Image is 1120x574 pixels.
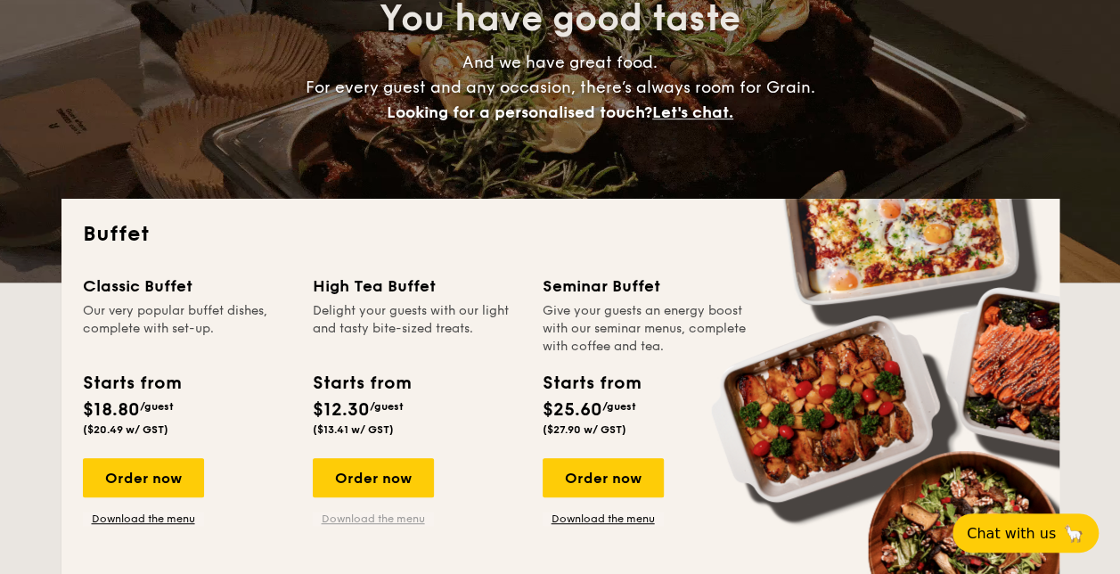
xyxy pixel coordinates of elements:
div: Our very popular buffet dishes, complete with set-up. [83,302,291,356]
span: $18.80 [83,399,140,421]
span: ($13.41 w/ GST) [313,423,394,436]
div: Order now [83,458,204,497]
span: ($20.49 w/ GST) [83,423,168,436]
div: Delight your guests with our light and tasty bite-sized treats. [313,302,521,356]
span: Looking for a personalised touch? [387,102,652,122]
span: Let's chat. [652,102,733,122]
div: Seminar Buffet [543,274,751,299]
button: Chat with us🦙 [952,513,1099,553]
span: 🦙 [1063,523,1084,544]
span: /guest [370,400,404,413]
span: /guest [140,400,174,413]
span: And we have great food. For every guest and any occasion, there’s always room for Grain. [306,53,815,122]
div: Give your guests an energy boost with our seminar menus, complete with coffee and tea. [543,302,751,356]
span: /guest [602,400,636,413]
span: $25.60 [543,399,602,421]
a: Download the menu [543,512,664,526]
div: Starts from [83,370,180,397]
span: Chat with us [967,525,1056,542]
div: Order now [543,458,664,497]
div: Starts from [313,370,410,397]
h2: Buffet [83,220,1038,249]
div: High Tea Buffet [313,274,521,299]
div: Order now [313,458,434,497]
span: ($27.90 w/ GST) [543,423,626,436]
div: Starts from [543,370,640,397]
span: $12.30 [313,399,370,421]
div: Classic Buffet [83,274,291,299]
a: Download the menu [313,512,434,526]
a: Download the menu [83,512,204,526]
